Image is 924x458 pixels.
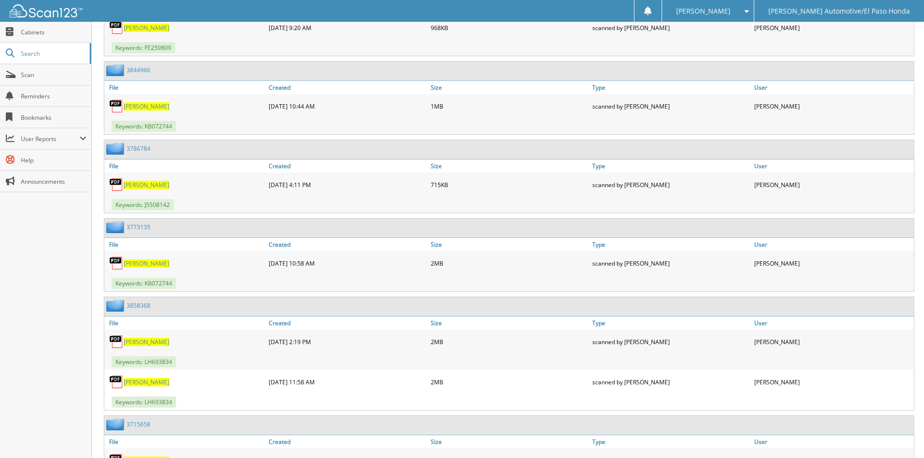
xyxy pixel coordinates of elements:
[266,175,428,194] div: [DATE] 4:11 PM
[590,159,752,173] a: Type
[428,253,590,273] div: 2MB
[590,332,752,351] div: scanned by [PERSON_NAME]
[104,238,266,251] a: File
[590,81,752,94] a: Type
[127,66,150,74] a: 3844966
[104,81,266,94] a: File
[112,278,176,289] span: Keywords: KB072744
[875,411,924,458] iframe: Chat Widget
[106,300,127,312] img: folder2.png
[104,159,266,173] a: File
[127,223,150,231] a: 3773135
[428,159,590,173] a: Size
[266,96,428,116] div: [DATE] 10:44 AM
[109,256,124,270] img: PDF.png
[21,49,85,58] span: Search
[752,175,914,194] div: [PERSON_NAME]
[752,81,914,94] a: User
[21,177,86,186] span: Announcements
[106,142,127,155] img: folder2.png
[21,135,80,143] span: User Reports
[752,316,914,330] a: User
[428,238,590,251] a: Size
[106,418,127,430] img: folder2.png
[428,18,590,37] div: 968KB
[428,316,590,330] a: Size
[266,238,428,251] a: Created
[266,81,428,94] a: Created
[21,92,86,100] span: Reminders
[428,435,590,448] a: Size
[109,20,124,35] img: PDF.png
[266,435,428,448] a: Created
[752,435,914,448] a: User
[266,18,428,37] div: [DATE] 9:20 AM
[752,332,914,351] div: [PERSON_NAME]
[127,420,150,428] a: 3715658
[109,334,124,349] img: PDF.png
[266,316,428,330] a: Created
[109,375,124,389] img: PDF.png
[752,18,914,37] div: [PERSON_NAME]
[590,238,752,251] a: Type
[124,24,169,32] a: [PERSON_NAME]
[124,378,169,386] a: [PERSON_NAME]
[124,338,169,346] a: [PERSON_NAME]
[590,96,752,116] div: scanned by [PERSON_NAME]
[112,121,176,132] span: Keywords: KB072744
[676,8,730,14] span: [PERSON_NAME]
[127,301,150,310] a: 3858368
[752,372,914,392] div: [PERSON_NAME]
[109,177,124,192] img: PDF.png
[428,81,590,94] a: Size
[21,156,86,164] span: Help
[428,332,590,351] div: 2MB
[124,259,169,268] a: [PERSON_NAME]
[590,18,752,37] div: scanned by [PERSON_NAME]
[590,175,752,194] div: scanned by [PERSON_NAME]
[752,159,914,173] a: User
[109,99,124,113] img: PDF.png
[112,199,174,210] span: Keywords: J5508142
[266,159,428,173] a: Created
[590,253,752,273] div: scanned by [PERSON_NAME]
[428,96,590,116] div: 1MB
[21,28,86,36] span: Cabinets
[104,316,266,330] a: File
[10,4,82,17] img: scan123-logo-white.svg
[106,64,127,76] img: folder2.png
[752,238,914,251] a: User
[112,396,176,408] span: Keywords: LH693834
[104,435,266,448] a: File
[112,356,176,367] span: Keywords: LH693834
[124,102,169,111] a: [PERSON_NAME]
[768,8,910,14] span: [PERSON_NAME] Automotive/El Paso Honda
[590,435,752,448] a: Type
[106,221,127,233] img: folder2.png
[752,253,914,273] div: [PERSON_NAME]
[266,332,428,351] div: [DATE] 2:19 PM
[127,144,150,153] a: 3786784
[590,372,752,392] div: scanned by [PERSON_NAME]
[590,316,752,330] a: Type
[266,253,428,273] div: [DATE] 10:58 AM
[266,372,428,392] div: [DATE] 11:58 AM
[21,71,86,79] span: Scan
[112,42,175,53] span: Keywords: FE259809
[752,96,914,116] div: [PERSON_NAME]
[428,175,590,194] div: 715KB
[124,181,169,189] a: [PERSON_NAME]
[428,372,590,392] div: 2MB
[21,113,86,122] span: Bookmarks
